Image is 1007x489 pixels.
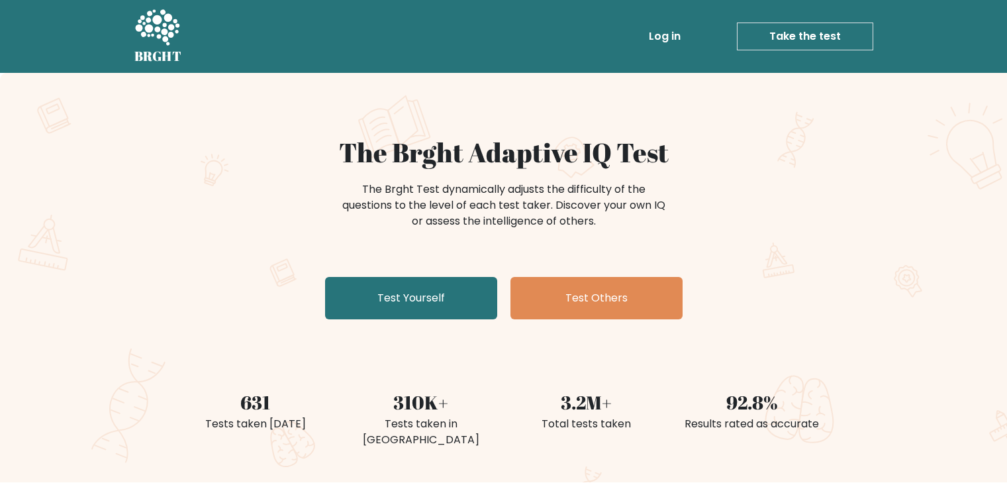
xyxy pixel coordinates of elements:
div: Total tests taken [512,416,661,432]
div: Tests taken in [GEOGRAPHIC_DATA] [346,416,496,448]
div: The Brght Test dynamically adjusts the difficulty of the questions to the level of each test take... [338,182,669,229]
div: 3.2M+ [512,388,661,416]
a: Take the test [737,23,873,50]
a: Test Yourself [325,277,497,319]
h1: The Brght Adaptive IQ Test [181,136,827,168]
div: 631 [181,388,330,416]
h5: BRGHT [134,48,182,64]
a: BRGHT [134,5,182,68]
div: Results rated as accurate [677,416,827,432]
div: 92.8% [677,388,827,416]
a: Test Others [510,277,683,319]
div: Tests taken [DATE] [181,416,330,432]
a: Log in [644,23,686,50]
div: 310K+ [346,388,496,416]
